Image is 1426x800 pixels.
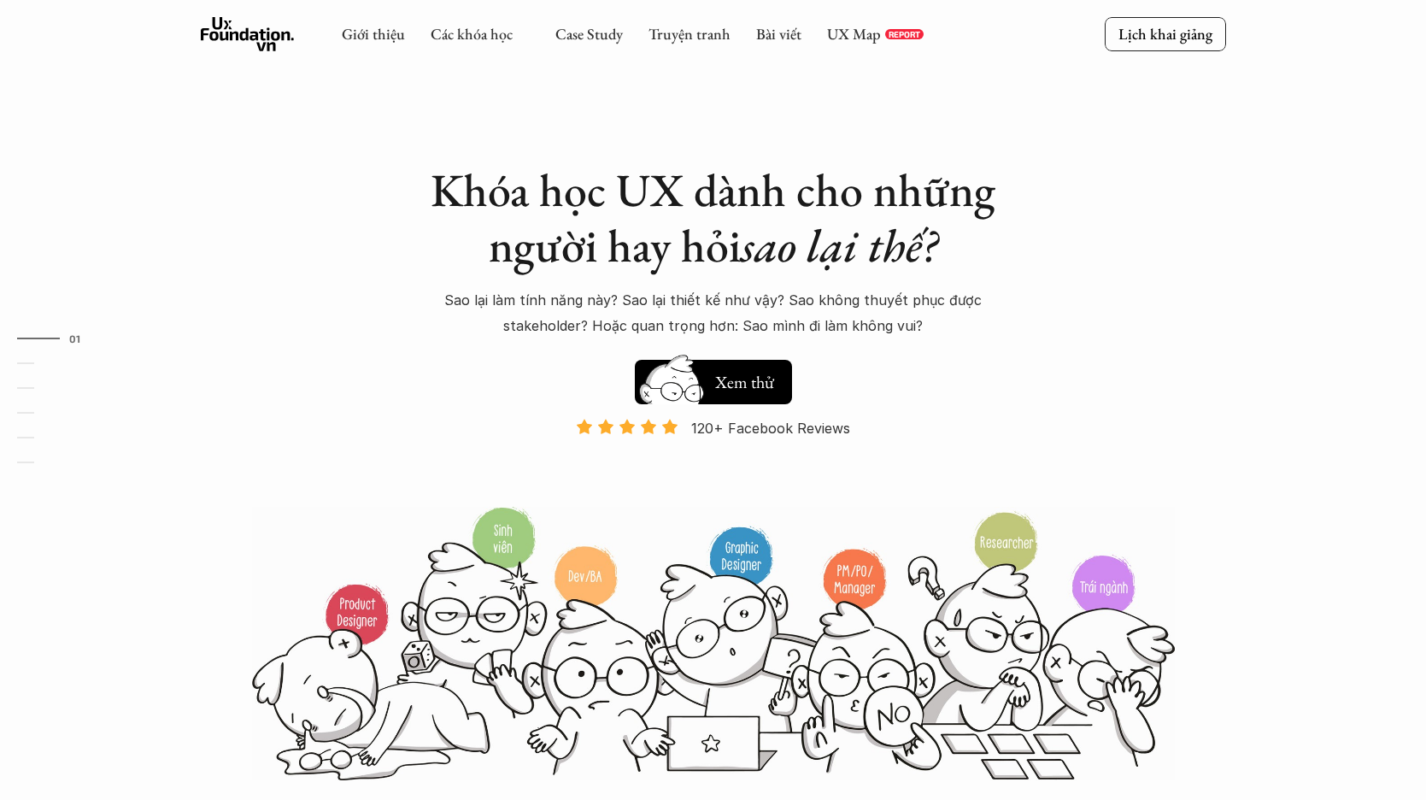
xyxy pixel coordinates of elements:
a: 01 [17,328,98,349]
a: Case Study [555,24,623,44]
a: Các khóa học [431,24,513,44]
a: Lịch khai giảng [1105,17,1226,50]
a: UX Map [827,24,881,44]
em: sao lại thế? [741,215,937,275]
a: REPORT [885,29,924,39]
a: Truyện tranh [648,24,731,44]
h1: Khóa học UX dành cho những người hay hỏi [414,162,1012,274]
p: Lịch khai giảng [1118,24,1212,44]
p: REPORT [889,29,920,39]
a: Xem thử [635,351,792,404]
h5: Xem thử [715,370,778,394]
a: Giới thiệu [342,24,405,44]
p: 120+ Facebook Reviews [691,415,850,441]
strong: 01 [69,332,81,344]
p: Sao lại làm tính năng này? Sao lại thiết kế như vậy? Sao không thuyết phục được stakeholder? Hoặc... [414,287,1012,339]
a: 120+ Facebook Reviews [561,418,866,504]
a: Bài viết [756,24,801,44]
